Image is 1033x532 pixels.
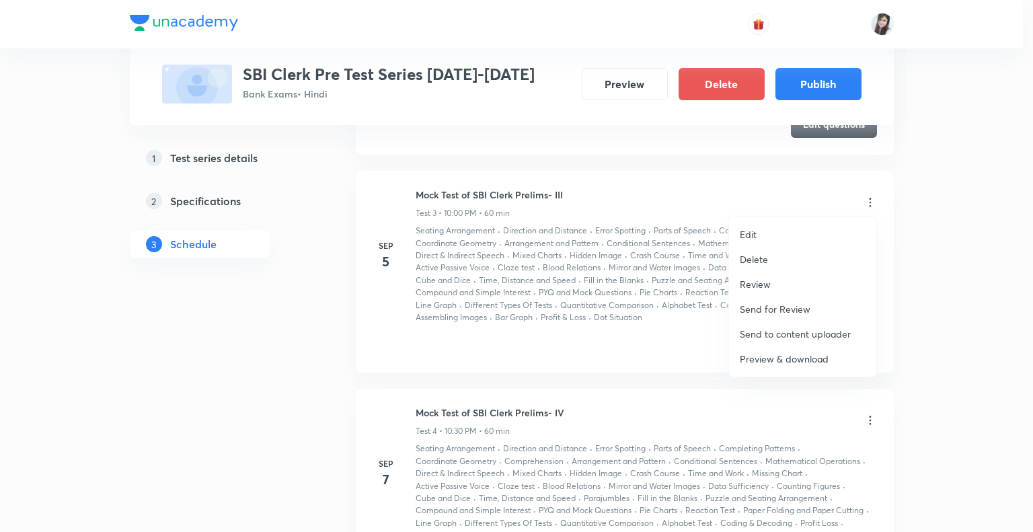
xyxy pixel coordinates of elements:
[740,227,757,241] p: Edit
[740,302,810,316] p: Send for Review
[740,352,829,366] p: Preview & download
[740,327,851,341] p: Send to content uploader
[740,277,771,291] p: Review
[740,252,768,266] p: Delete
